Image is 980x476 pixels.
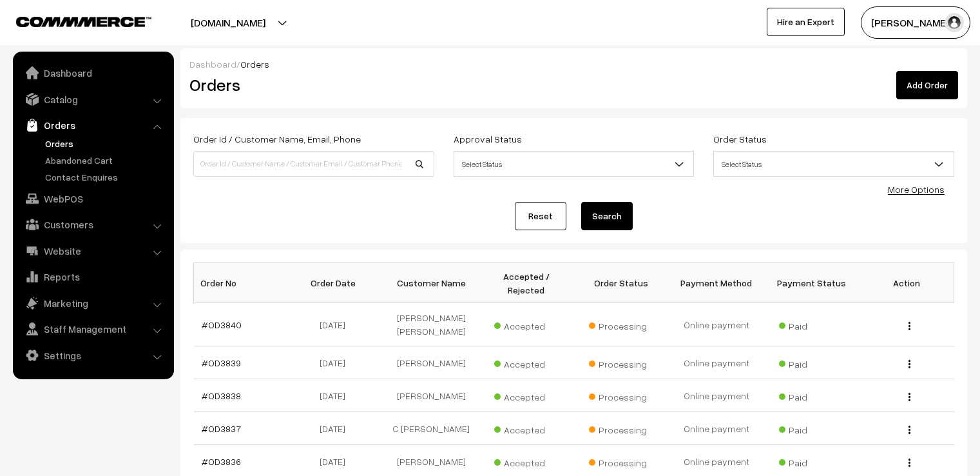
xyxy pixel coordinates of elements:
[202,390,241,401] a: #OD3838
[202,456,241,467] a: #OD3836
[494,420,559,437] span: Accepted
[713,132,767,146] label: Order Status
[16,187,169,210] a: WebPOS
[494,387,559,404] span: Accepted
[779,453,843,470] span: Paid
[289,412,384,445] td: [DATE]
[945,13,964,32] img: user
[908,426,910,434] img: Menu
[16,88,169,111] a: Catalog
[767,8,845,36] a: Hire an Expert
[669,263,764,303] th: Payment Method
[779,354,843,371] span: Paid
[589,387,653,404] span: Processing
[861,6,970,39] button: [PERSON_NAME]
[16,13,129,28] a: COMMMERCE
[16,61,169,84] a: Dashboard
[669,303,764,346] td: Online payment
[16,292,169,315] a: Marketing
[669,412,764,445] td: Online payment
[454,132,522,146] label: Approval Status
[42,170,169,184] a: Contact Enquires
[454,151,695,177] span: Select Status
[16,317,169,341] a: Staff Management
[384,346,479,379] td: [PERSON_NAME]
[908,360,910,368] img: Menu
[494,453,559,470] span: Accepted
[193,151,434,177] input: Order Id / Customer Name / Customer Email / Customer Phone
[589,354,653,371] span: Processing
[16,114,169,137] a: Orders
[494,316,559,333] span: Accepted
[202,319,242,330] a: #OD3840
[589,316,653,333] span: Processing
[896,71,958,99] a: Add Order
[479,263,574,303] th: Accepted / Rejected
[289,379,384,412] td: [DATE]
[454,153,694,175] span: Select Status
[16,239,169,263] a: Website
[240,59,269,70] span: Orders
[384,263,479,303] th: Customer Name
[574,263,669,303] th: Order Status
[888,184,945,195] a: More Options
[779,316,843,333] span: Paid
[589,420,653,437] span: Processing
[779,420,843,437] span: Paid
[384,412,479,445] td: C [PERSON_NAME]
[193,132,361,146] label: Order Id / Customer Name, Email, Phone
[189,75,433,95] h2: Orders
[764,263,860,303] th: Payment Status
[194,263,289,303] th: Order No
[714,153,954,175] span: Select Status
[289,346,384,379] td: [DATE]
[202,423,241,434] a: #OD3837
[289,263,384,303] th: Order Date
[908,393,910,401] img: Menu
[859,263,954,303] th: Action
[494,354,559,371] span: Accepted
[16,213,169,236] a: Customers
[16,344,169,367] a: Settings
[581,202,633,230] button: Search
[146,6,311,39] button: [DOMAIN_NAME]
[669,379,764,412] td: Online payment
[669,346,764,379] td: Online payment
[16,265,169,288] a: Reports
[189,59,236,70] a: Dashboard
[42,154,169,167] a: Abandoned Cart
[189,57,958,71] div: /
[384,379,479,412] td: [PERSON_NAME]
[289,303,384,346] td: [DATE]
[908,459,910,467] img: Menu
[908,322,910,330] img: Menu
[779,387,843,404] span: Paid
[202,357,241,368] a: #OD3839
[515,202,566,230] a: Reset
[713,151,954,177] span: Select Status
[42,137,169,150] a: Orders
[16,17,151,26] img: COMMMERCE
[384,303,479,346] td: [PERSON_NAME] [PERSON_NAME]
[589,453,653,470] span: Processing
